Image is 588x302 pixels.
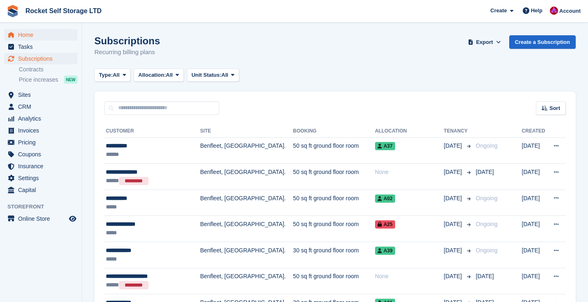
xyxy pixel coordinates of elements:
th: Customer [104,125,200,138]
th: Site [200,125,293,138]
td: Benfleet, [GEOGRAPHIC_DATA]. [200,190,293,216]
span: Sort [549,104,560,112]
td: [DATE] [522,164,547,190]
td: 50 sq ft ground floor room [293,137,375,164]
td: [DATE] [522,190,547,216]
span: [DATE] [444,168,464,176]
span: Capital [18,184,67,196]
span: [DATE] [444,246,464,255]
span: Online Store [18,213,67,224]
span: Home [18,29,67,41]
span: [DATE] [476,273,494,279]
td: 50 sq ft ground floor room [293,164,375,190]
a: Contracts [19,66,78,73]
a: menu [4,137,78,148]
span: All [113,71,120,79]
span: [DATE] [444,142,464,150]
span: [DATE] [476,169,494,175]
th: Tenancy [444,125,473,138]
a: Create a Subscription [509,35,576,49]
span: [DATE] [444,220,464,229]
h1: Subscriptions [94,35,160,46]
td: Benfleet, [GEOGRAPHIC_DATA]. [200,137,293,164]
div: None [375,272,444,281]
span: Price increases [19,76,58,84]
span: Insurance [18,160,67,172]
span: Subscriptions [18,53,67,64]
span: Storefront [7,203,82,211]
span: Create [490,7,507,15]
span: A39 [375,247,395,255]
img: Lee Tresadern [550,7,558,15]
span: Allocation: [138,71,166,79]
span: [DATE] [444,194,464,203]
button: Export [467,35,503,49]
a: menu [4,29,78,41]
th: Created [522,125,547,138]
a: menu [4,113,78,124]
span: A25 [375,220,395,229]
td: 30 sq ft ground floor room [293,242,375,268]
span: CRM [18,101,67,112]
td: Benfleet, [GEOGRAPHIC_DATA]. [200,242,293,268]
a: menu [4,184,78,196]
a: menu [4,101,78,112]
span: Ongoing [476,221,498,227]
span: Unit Status: [192,71,222,79]
span: Invoices [18,125,67,136]
button: Allocation: All [134,69,184,82]
span: All [222,71,229,79]
a: Preview store [68,214,78,224]
a: menu [4,172,78,184]
span: Analytics [18,113,67,124]
img: stora-icon-8386f47178a22dfd0bd8f6a31ec36ba5ce8667c1dd55bd0f319d3a0aa187defe.svg [7,5,19,17]
span: Ongoing [476,247,498,254]
span: [DATE] [444,272,464,281]
span: A02 [375,194,395,203]
td: Benfleet, [GEOGRAPHIC_DATA]. [200,164,293,190]
span: Help [531,7,542,15]
a: Rocket Self Storage LTD [22,4,105,18]
a: menu [4,213,78,224]
span: Settings [18,172,67,184]
td: [DATE] [522,137,547,164]
span: Ongoing [476,195,498,201]
span: A37 [375,142,395,150]
p: Recurring billing plans [94,48,160,57]
button: Unit Status: All [187,69,239,82]
a: menu [4,125,78,136]
td: 50 sq ft ground floor room [293,216,375,242]
span: Sites [18,89,67,101]
td: 50 sq ft ground floor room [293,190,375,216]
th: Allocation [375,125,444,138]
span: All [166,71,173,79]
a: menu [4,149,78,160]
td: Benfleet, [GEOGRAPHIC_DATA]. [200,216,293,242]
span: Tasks [18,41,67,53]
span: Type: [99,71,113,79]
span: Pricing [18,137,67,148]
a: menu [4,89,78,101]
td: [DATE] [522,242,547,268]
div: None [375,168,444,176]
td: Benfleet, [GEOGRAPHIC_DATA]. [200,268,293,294]
div: NEW [64,75,78,84]
span: Export [476,38,493,46]
button: Type: All [94,69,130,82]
a: Price increases NEW [19,75,78,84]
a: menu [4,160,78,172]
td: [DATE] [522,216,547,242]
td: 50 sq ft ground floor room [293,268,375,294]
a: menu [4,53,78,64]
th: Booking [293,125,375,138]
span: Ongoing [476,142,498,149]
span: Account [559,7,581,15]
td: [DATE] [522,268,547,294]
a: menu [4,41,78,53]
span: Coupons [18,149,67,160]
